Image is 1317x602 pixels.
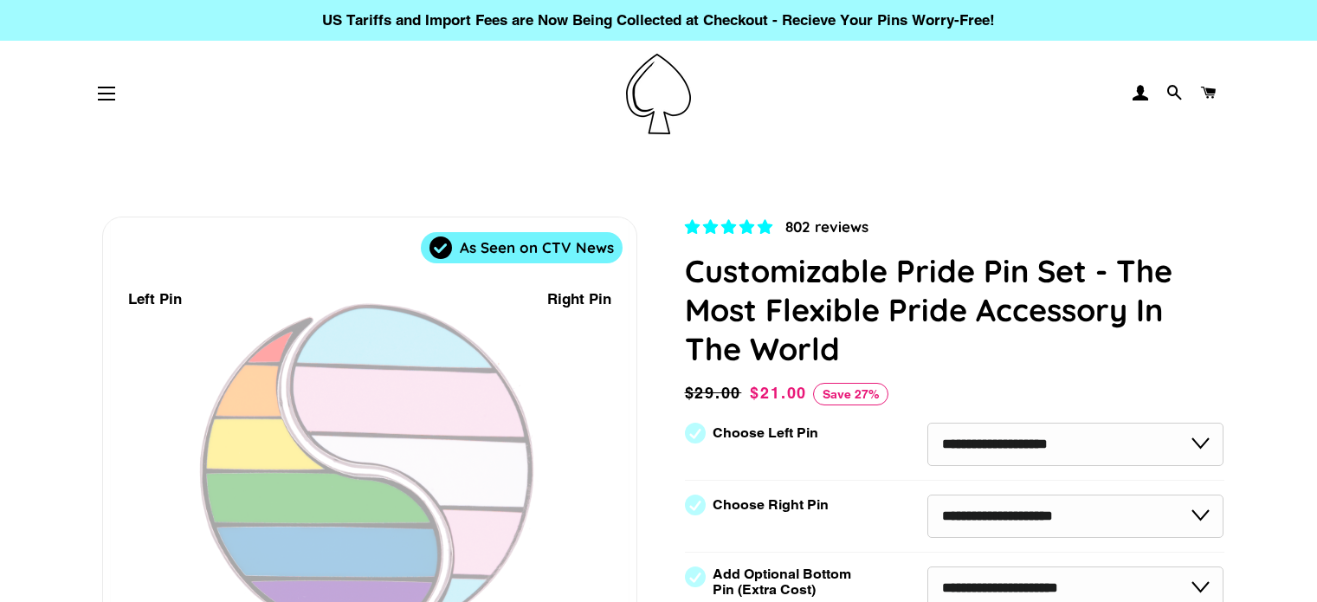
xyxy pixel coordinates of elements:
[547,288,611,311] div: Right Pin
[813,383,888,405] span: Save 27%
[685,218,777,236] span: 4.83 stars
[785,217,868,236] span: 802 reviews
[685,251,1224,368] h1: Customizable Pride Pin Set - The Most Flexible Pride Accessory In The World
[626,54,691,134] img: Pin-Ace
[713,566,858,598] label: Add Optional Bottom Pin (Extra Cost)
[750,384,807,402] span: $21.00
[713,497,829,513] label: Choose Right Pin
[713,425,818,441] label: Choose Left Pin
[685,381,746,405] span: $29.00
